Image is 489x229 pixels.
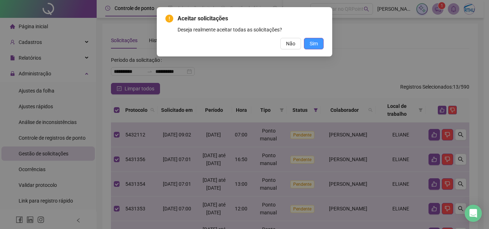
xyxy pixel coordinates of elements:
[465,205,482,222] div: Open Intercom Messenger
[165,15,173,23] span: exclamation-circle
[286,40,295,48] span: Não
[280,38,301,49] button: Não
[310,40,318,48] span: Sim
[178,14,324,23] span: Aceitar solicitações
[178,26,324,34] div: Deseja realmente aceitar todas as solicitações?
[304,38,324,49] button: Sim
